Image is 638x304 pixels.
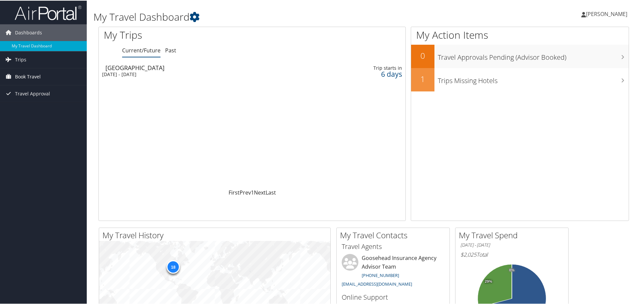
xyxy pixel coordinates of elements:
a: 0Travel Approvals Pending (Advisor Booked) [411,44,629,67]
span: $2,025 [460,250,476,258]
h6: Total [460,250,563,258]
h3: Trips Missing Hotels [438,72,629,85]
a: Next [254,188,266,196]
h2: My Travel Contacts [340,229,449,240]
h1: My Travel Dashboard [93,9,454,23]
a: 1 [251,188,254,196]
div: 18 [167,260,180,273]
a: [PERSON_NAME] [581,3,634,23]
a: Current/Future [122,46,161,53]
a: [PHONE_NUMBER] [362,272,399,278]
h2: My Travel Spend [459,229,568,240]
span: Trips [15,51,26,67]
a: [EMAIL_ADDRESS][DOMAIN_NAME] [342,280,412,286]
img: airportal-logo.png [15,4,81,20]
li: Goosehead Insurance Agency Advisor Team [338,253,448,289]
a: Prev [240,188,251,196]
h1: My Trips [104,27,273,41]
h6: [DATE] - [DATE] [460,241,563,248]
h2: My Travel History [102,229,330,240]
div: [DATE] - [DATE] [102,71,298,77]
div: [GEOGRAPHIC_DATA] [105,64,301,70]
span: [PERSON_NAME] [586,10,627,17]
a: First [229,188,240,196]
tspan: 0% [509,268,515,272]
h2: 0 [411,49,434,61]
h3: Online Support [342,292,444,301]
span: Travel Approval [15,85,50,101]
h2: 1 [411,73,434,84]
a: 1Trips Missing Hotels [411,67,629,91]
span: Dashboards [15,24,42,40]
div: Trip starts in [337,64,402,70]
h3: Travel Agents [342,241,444,251]
h1: My Action Items [411,27,629,41]
h3: Travel Approvals Pending (Advisor Booked) [438,49,629,61]
tspan: 29% [485,279,492,283]
span: Book Travel [15,68,41,84]
div: 6 days [337,70,402,76]
a: Past [165,46,176,53]
a: Last [266,188,276,196]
